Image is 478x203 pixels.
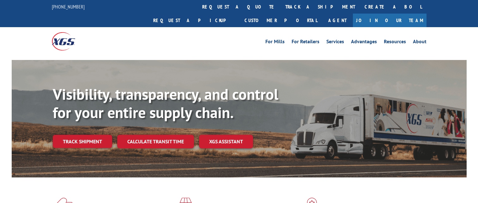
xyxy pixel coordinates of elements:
a: Resources [384,39,406,46]
a: Advantages [351,39,377,46]
a: Join Our Team [353,14,427,27]
a: For Retailers [292,39,319,46]
a: About [413,39,427,46]
a: For Mills [265,39,285,46]
a: Customer Portal [240,14,322,27]
a: Track shipment [53,135,112,148]
a: Calculate transit time [117,135,194,148]
a: [PHONE_NUMBER] [52,3,85,10]
a: Agent [322,14,353,27]
b: Visibility, transparency, and control for your entire supply chain. [53,84,278,122]
a: Services [326,39,344,46]
a: Request a pickup [148,14,240,27]
a: XGS ASSISTANT [199,135,253,148]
